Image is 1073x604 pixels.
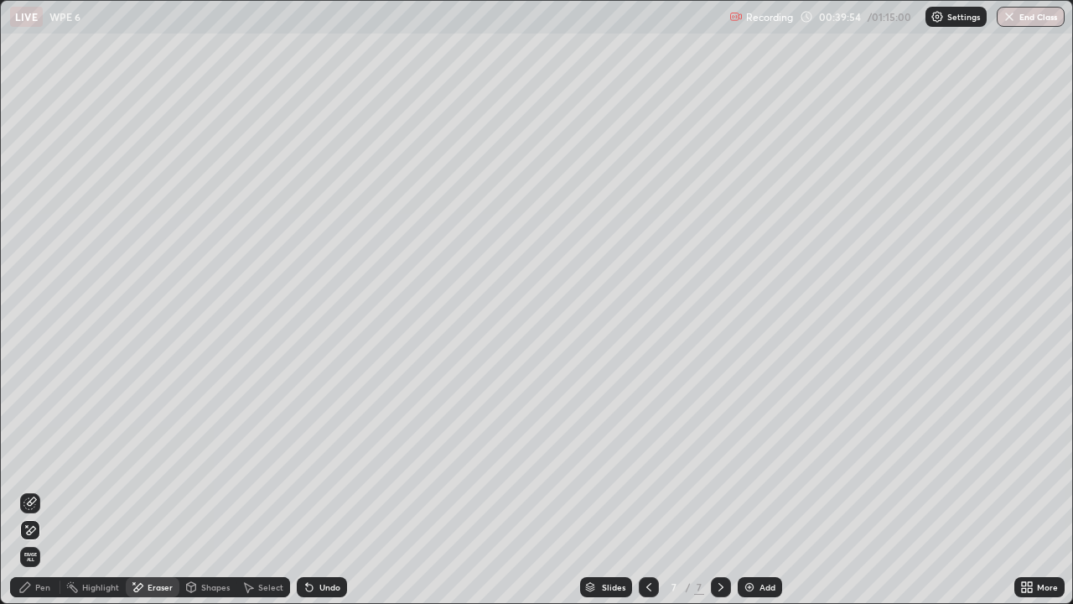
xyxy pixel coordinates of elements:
p: Settings [947,13,980,21]
p: LIVE [15,10,38,23]
span: Erase all [21,552,39,562]
div: Select [258,583,283,591]
div: Pen [35,583,50,591]
div: 7 [666,582,682,592]
div: / [686,582,691,592]
div: More [1037,583,1058,591]
p: WPE 6 [49,10,80,23]
button: End Class [997,7,1065,27]
img: end-class-cross [1003,10,1016,23]
div: Eraser [148,583,173,591]
div: 7 [694,580,704,595]
img: add-slide-button [743,581,756,594]
p: Recording [746,11,793,23]
div: Highlight [82,583,119,591]
img: class-settings-icons [930,10,944,23]
div: Slides [602,583,625,591]
div: Add [759,583,775,591]
div: Shapes [201,583,230,591]
div: Undo [319,583,340,591]
img: recording.375f2c34.svg [729,10,743,23]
